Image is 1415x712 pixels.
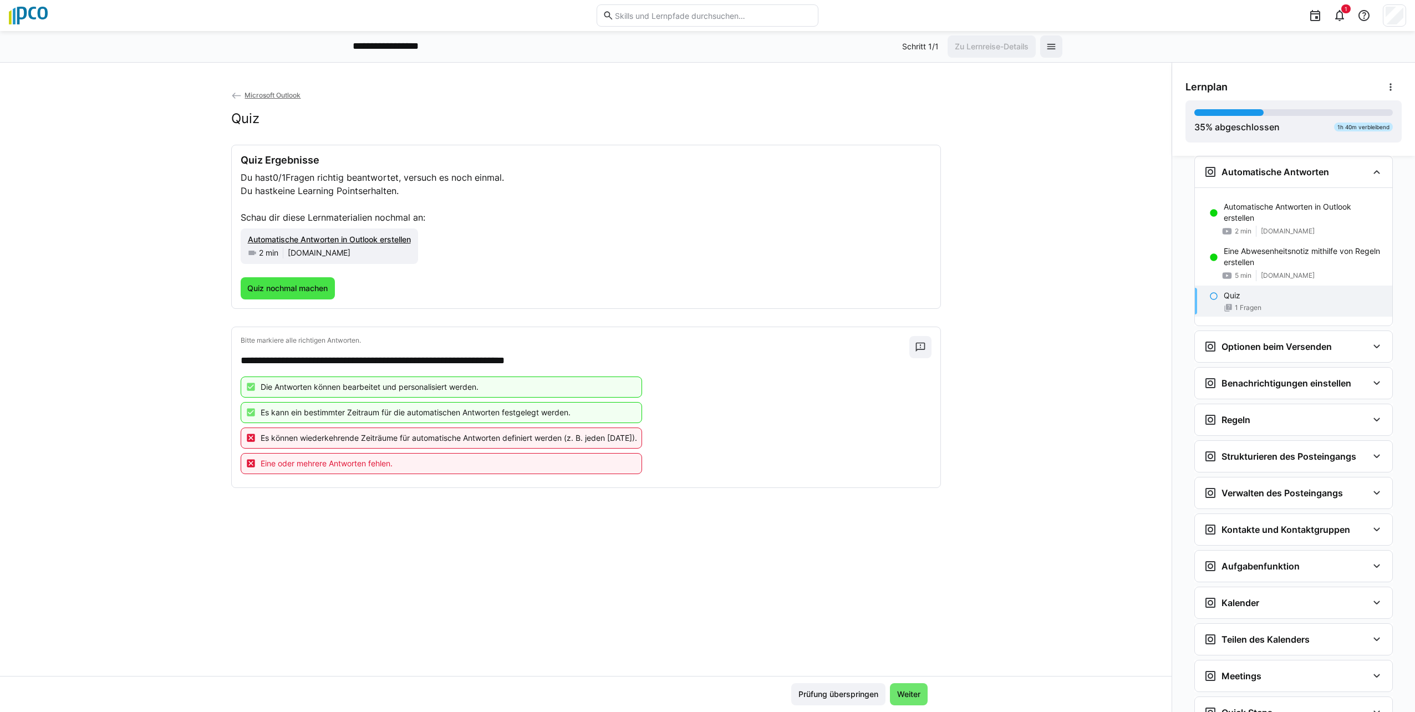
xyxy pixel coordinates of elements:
p: Du hast erhalten. [241,184,932,197]
h3: Quiz Ergebnisse [241,154,932,166]
button: Weiter [890,683,928,705]
span: Eine oder mehrere Antworten fehlen. [261,458,393,469]
div: 1h 40m verbleibend [1334,123,1393,131]
p: Eine Abwesenheitsnotiz mithilfe von Regeln erstellen [1224,246,1383,268]
span: [DOMAIN_NAME] [288,247,350,258]
span: Automatische Antworten in Outlook erstellen [248,235,411,244]
button: Prüfung überspringen [791,683,885,705]
span: Lernplan [1185,81,1228,93]
p: Es können wiederkehrende Zeiträume für automatische Antworten definiert werden (z. B. jeden [DATE]). [261,433,637,444]
span: Quiz nochmal machen [246,283,329,294]
h3: Strukturieren des Posteingangs [1221,451,1356,462]
p: Automatische Antworten in Outlook erstellen [1224,201,1383,223]
input: Skills und Lernpfade durchsuchen… [614,11,812,21]
span: 1 [1345,6,1347,12]
span: 2 min [259,247,278,258]
h3: Optionen beim Versenden [1221,341,1332,352]
p: Es kann ein bestimmter Zeitraum für die automatischen Antworten festgelegt werden. [261,407,571,418]
span: Zu Lernreise-Details [953,41,1030,52]
span: Weiter [895,689,922,700]
span: 2 min [1235,227,1251,236]
span: Prüfung überspringen [797,689,880,700]
h3: Automatische Antworten [1221,166,1329,177]
h3: Verwalten des Posteingangs [1221,487,1343,499]
p: Bitte markiere alle richtigen Antworten. [241,336,909,345]
p: Schritt 1/1 [902,41,939,52]
p: Die Antworten können bearbeitet und personalisiert werden. [261,382,479,393]
h3: Meetings [1221,670,1261,682]
h3: Regeln [1221,414,1250,425]
button: Zu Lernreise-Details [948,35,1036,58]
h3: Teilen des Kalenders [1221,634,1310,645]
h3: Aufgabenfunktion [1221,561,1300,572]
button: Quiz nochmal machen [241,277,335,299]
h3: Benachrichtigungen einstellen [1221,378,1351,389]
span: Microsoft Outlook [245,91,301,99]
h3: Kontakte und Kontaktgruppen [1221,524,1350,535]
p: Schau dir diese Lernmaterialien nochmal an: [241,211,932,224]
span: [DOMAIN_NAME] [1261,227,1315,236]
a: Microsoft Outlook [231,91,301,99]
span: 35 [1194,121,1205,133]
p: Du hast Fragen richtig beantwortet, versuch es noch einmal. [241,171,932,184]
div: % abgeschlossen [1194,120,1280,134]
span: [DOMAIN_NAME] [1261,271,1315,280]
span: keine Learning Points [273,185,363,196]
h2: Quiz [231,110,259,127]
p: Quiz [1224,290,1240,301]
span: 0/1 [273,172,286,183]
h3: Kalender [1221,597,1259,608]
span: 5 min [1235,271,1251,280]
span: 1 Fragen [1235,303,1261,312]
